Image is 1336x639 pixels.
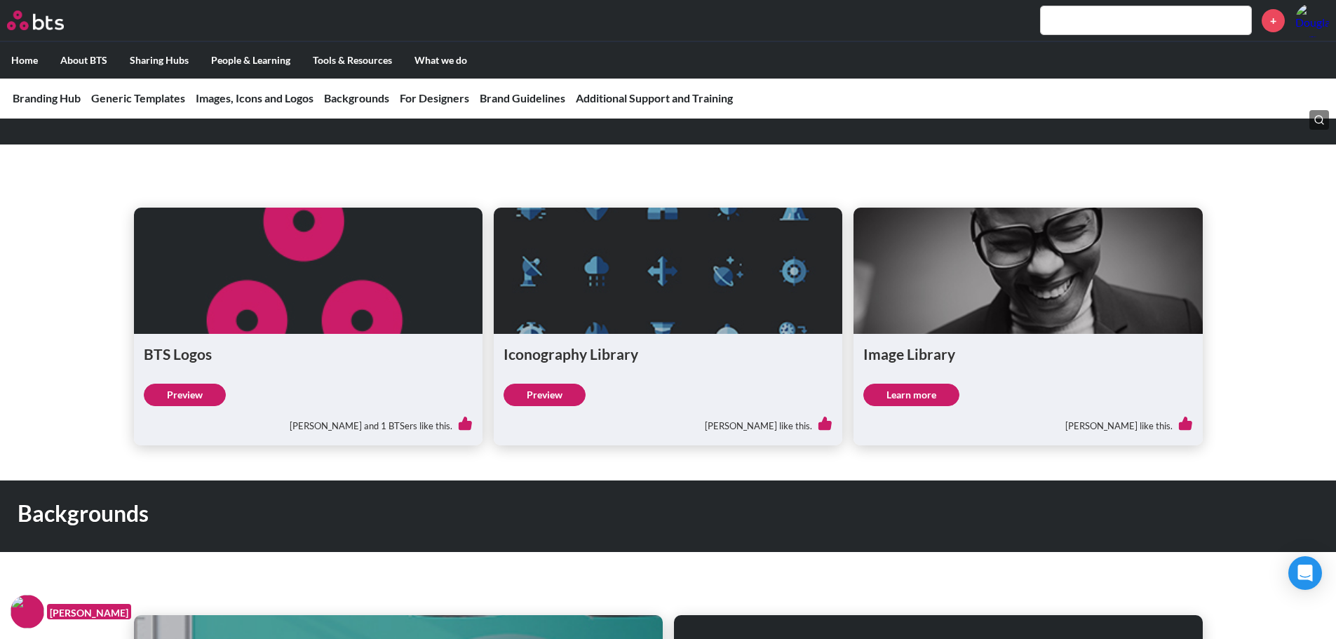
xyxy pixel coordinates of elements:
[1288,556,1322,590] div: Open Intercom Messenger
[144,406,473,436] div: [PERSON_NAME] and 1 BTSers like this.
[400,91,469,105] a: For Designers
[91,91,185,105] a: Generic Templates
[1295,4,1329,37] a: Profile
[49,42,119,79] label: About BTS
[47,604,131,620] figcaption: [PERSON_NAME]
[119,42,200,79] label: Sharing Hubs
[200,42,302,79] label: People & Learning
[863,406,1192,436] div: [PERSON_NAME] like this.
[403,42,478,79] label: What we do
[144,384,226,406] a: Preview
[18,498,928,530] h1: Backgrounds
[1262,9,1285,32] a: +
[144,344,473,364] h1: BTS Logos
[196,91,313,105] a: Images, Icons and Logos
[863,384,959,406] a: Learn more
[13,91,81,105] a: Branding Hub
[7,11,90,30] a: Go home
[504,384,586,406] a: Preview
[1295,4,1329,37] img: Douglas Carrara
[7,11,64,30] img: BTS Logo
[11,595,44,628] img: F
[504,406,832,436] div: [PERSON_NAME] like this.
[863,344,1192,364] h1: Image Library
[324,91,389,105] a: Backgrounds
[576,91,733,105] a: Additional Support and Training
[302,42,403,79] label: Tools & Resources
[504,344,832,364] h1: Iconography Library
[480,91,565,105] a: Brand Guidelines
